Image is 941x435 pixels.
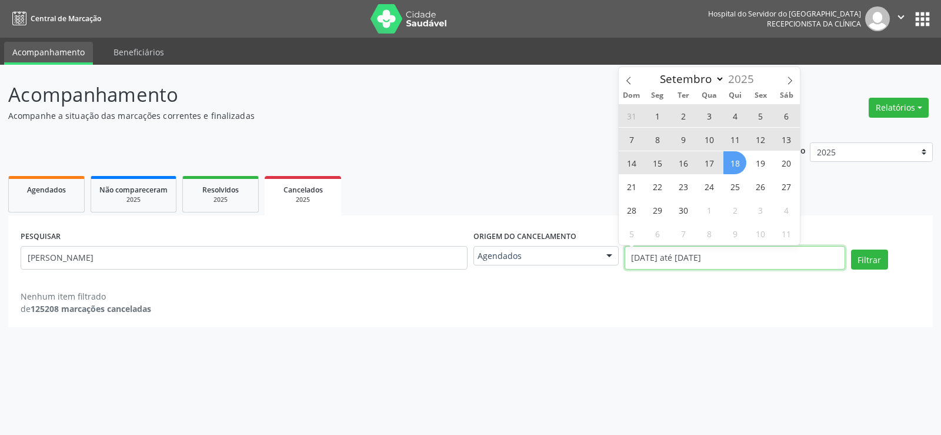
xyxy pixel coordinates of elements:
[775,175,798,198] span: Setembro 27, 2025
[774,92,800,99] span: Sáb
[723,175,746,198] span: Setembro 25, 2025
[8,80,655,109] p: Acompanhamento
[645,92,670,99] span: Seg
[912,9,933,29] button: apps
[890,6,912,31] button: 
[31,14,101,24] span: Central de Marcação
[895,11,907,24] i: 
[478,250,595,262] span: Agendados
[748,92,774,99] span: Sex
[749,104,772,127] span: Setembro 5, 2025
[620,128,643,151] span: Setembro 7, 2025
[696,92,722,99] span: Qua
[191,195,250,204] div: 2025
[625,246,845,270] input: Selecione um intervalo
[775,151,798,174] span: Setembro 20, 2025
[99,195,168,204] div: 2025
[672,175,695,198] span: Setembro 23, 2025
[8,109,655,122] p: Acompanhe a situação das marcações correntes e finalizadas
[21,246,468,270] input: Nome, código do beneficiário ou CPF
[99,185,168,195] span: Não compareceram
[672,222,695,245] span: Outubro 7, 2025
[775,128,798,151] span: Setembro 13, 2025
[698,175,720,198] span: Setembro 24, 2025
[672,151,695,174] span: Setembro 16, 2025
[698,104,720,127] span: Setembro 3, 2025
[105,42,172,62] a: Beneficiários
[749,175,772,198] span: Setembro 26, 2025
[21,303,151,315] div: de
[749,151,772,174] span: Setembro 19, 2025
[672,198,695,221] span: Setembro 30, 2025
[21,290,151,303] div: Nenhum item filtrado
[698,151,720,174] span: Setembro 17, 2025
[775,104,798,127] span: Setembro 6, 2025
[202,185,239,195] span: Resolvidos
[698,198,720,221] span: Outubro 1, 2025
[620,151,643,174] span: Setembro 14, 2025
[672,104,695,127] span: Setembro 2, 2025
[722,92,748,99] span: Qui
[708,9,861,19] div: Hospital do Servidor do [GEOGRAPHIC_DATA]
[646,104,669,127] span: Setembro 1, 2025
[767,19,861,29] span: Recepcionista da clínica
[723,128,746,151] span: Setembro 11, 2025
[869,98,929,118] button: Relatórios
[749,222,772,245] span: Outubro 10, 2025
[672,128,695,151] span: Setembro 9, 2025
[620,222,643,245] span: Outubro 5, 2025
[283,185,323,195] span: Cancelados
[655,71,725,87] select: Month
[851,250,888,270] button: Filtrar
[723,222,746,245] span: Outubro 9, 2025
[620,198,643,221] span: Setembro 28, 2025
[646,198,669,221] span: Setembro 29, 2025
[670,92,696,99] span: Ter
[646,222,669,245] span: Outubro 6, 2025
[698,128,720,151] span: Setembro 10, 2025
[4,42,93,65] a: Acompanhamento
[723,198,746,221] span: Outubro 2, 2025
[8,9,101,28] a: Central de Marcação
[473,228,576,246] label: Origem do cancelamento
[273,195,333,204] div: 2025
[865,6,890,31] img: img
[749,128,772,151] span: Setembro 12, 2025
[723,104,746,127] span: Setembro 4, 2025
[21,228,61,246] label: PESQUISAR
[620,175,643,198] span: Setembro 21, 2025
[775,198,798,221] span: Outubro 4, 2025
[775,222,798,245] span: Outubro 11, 2025
[698,222,720,245] span: Outubro 8, 2025
[27,185,66,195] span: Agendados
[31,303,151,314] strong: 125208 marcações canceladas
[620,104,643,127] span: Agosto 31, 2025
[646,175,669,198] span: Setembro 22, 2025
[749,198,772,221] span: Outubro 3, 2025
[619,92,645,99] span: Dom
[723,151,746,174] span: Setembro 18, 2025
[646,128,669,151] span: Setembro 8, 2025
[646,151,669,174] span: Setembro 15, 2025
